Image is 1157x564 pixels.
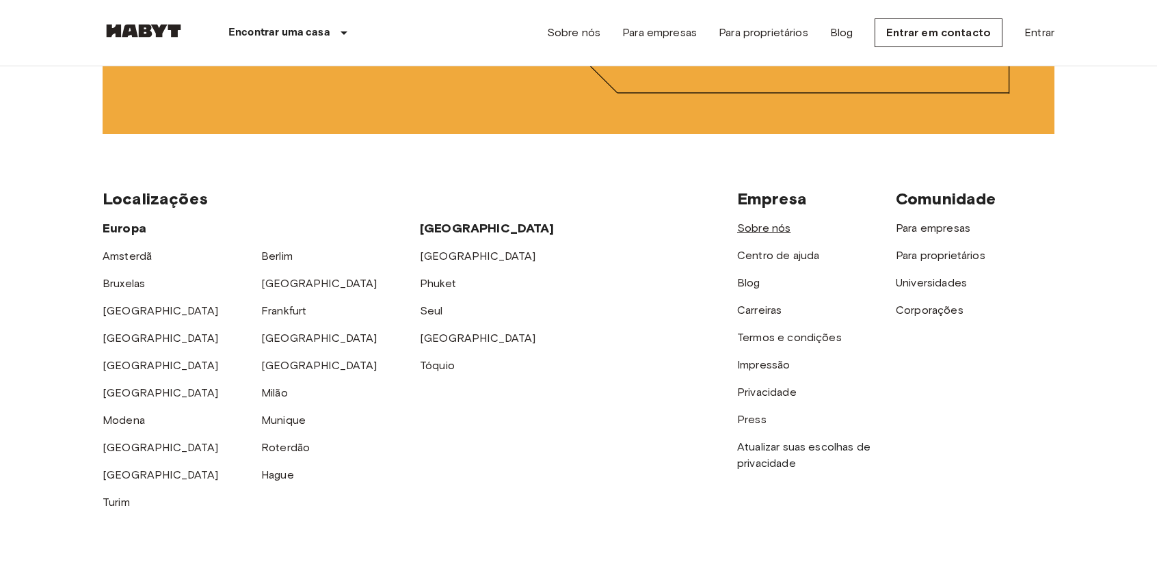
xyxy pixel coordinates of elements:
a: Carreiras [737,304,782,317]
a: Impressão [737,358,790,371]
a: [GEOGRAPHIC_DATA] [261,277,377,290]
p: Encontrar uma casa [228,25,330,41]
a: Frankfurt [261,304,306,317]
a: Modena [103,414,145,427]
a: Sobre nós [737,221,790,234]
a: Press [737,413,767,426]
a: [GEOGRAPHIC_DATA] [103,332,219,345]
a: Roterdão [261,441,310,454]
a: Milão [261,386,288,399]
a: [GEOGRAPHIC_DATA] [103,468,219,481]
img: Habyt [103,24,185,38]
a: Universidades [896,276,967,289]
a: Berlim [261,250,293,263]
a: [GEOGRAPHIC_DATA] [103,304,219,317]
a: Para empresas [896,221,970,234]
a: Para proprietários [896,249,985,262]
a: Privacidade [737,386,797,399]
span: Europa [103,221,146,236]
a: [GEOGRAPHIC_DATA] [103,441,219,454]
a: Amsterdã [103,250,152,263]
a: Atualizar suas escolhas de privacidade [737,440,870,470]
a: Para empresas [622,25,697,41]
a: [GEOGRAPHIC_DATA] [261,359,377,372]
a: [GEOGRAPHIC_DATA] [261,332,377,345]
a: Entrar [1024,25,1054,41]
a: Phuket [420,277,456,290]
a: Blog [737,276,760,289]
a: Entrar em contacto [875,18,1002,47]
a: Turim [103,496,130,509]
a: Corporações [896,304,963,317]
a: Termos e condições [737,331,842,344]
a: [GEOGRAPHIC_DATA] [420,250,536,263]
span: [GEOGRAPHIC_DATA] [420,221,555,236]
a: Blog [830,25,853,41]
a: Seul [420,304,443,317]
span: Empresa [737,189,807,209]
a: [GEOGRAPHIC_DATA] [103,386,219,399]
a: Tóquio [420,359,455,372]
a: Sobre nós [547,25,600,41]
a: Munique [261,414,306,427]
a: [GEOGRAPHIC_DATA] [103,359,219,372]
a: [GEOGRAPHIC_DATA] [420,332,536,345]
a: Centro de ajuda [737,249,819,262]
a: Bruxelas [103,277,145,290]
a: Hague [261,468,294,481]
span: Comunidade [896,189,996,209]
span: Localizações [103,189,208,209]
a: Para proprietários [719,25,808,41]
